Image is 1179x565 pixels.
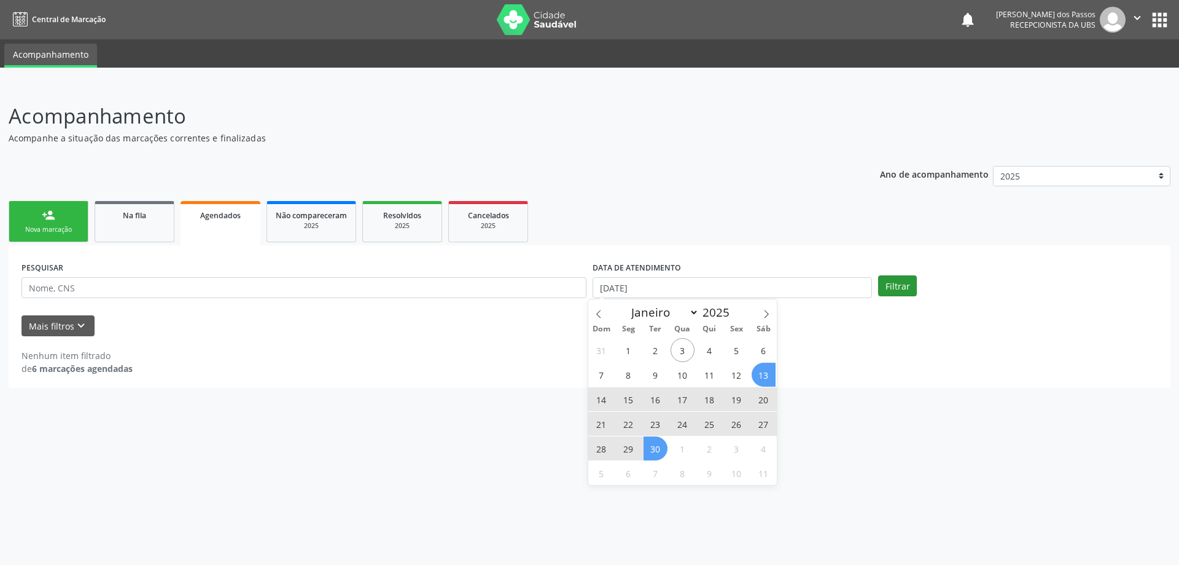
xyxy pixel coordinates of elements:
[752,461,776,485] span: Outubro 11, 2025
[1100,7,1126,33] img: img
[725,437,749,460] span: Outubro 3, 2025
[276,221,347,231] div: 2025
[878,275,917,296] button: Filtrar
[698,338,722,362] span: Setembro 4, 2025
[723,325,750,333] span: Sex
[9,101,822,132] p: Acompanhamento
[457,221,519,231] div: 2025
[644,437,667,460] span: Setembro 30, 2025
[750,325,777,333] span: Sáb
[698,461,722,485] span: Outubro 9, 2025
[21,277,586,298] input: Nome, CNS
[671,338,695,362] span: Setembro 3, 2025
[671,437,695,460] span: Outubro 1, 2025
[1010,20,1095,30] span: Recepcionista da UBS
[1126,7,1149,33] button: 
[589,387,613,411] span: Setembro 14, 2025
[588,325,615,333] span: Dom
[880,166,989,181] p: Ano de acompanhamento
[1149,9,1170,31] button: apps
[698,437,722,460] span: Outubro 2, 2025
[21,362,133,375] div: de
[276,210,347,221] span: Não compareceram
[959,11,976,28] button: notifications
[615,325,642,333] span: Seg
[32,363,133,374] strong: 6 marcações agendadas
[698,412,722,436] span: Setembro 25, 2025
[644,363,667,387] span: Setembro 9, 2025
[752,412,776,436] span: Setembro 27, 2025
[593,258,681,277] label: DATA DE ATENDIMENTO
[21,258,63,277] label: PESQUISAR
[617,387,640,411] span: Setembro 15, 2025
[626,304,699,321] select: Month
[725,338,749,362] span: Setembro 5, 2025
[644,461,667,485] span: Outubro 7, 2025
[752,437,776,460] span: Outubro 4, 2025
[4,44,97,68] a: Acompanhamento
[18,225,79,234] div: Nova marcação
[671,461,695,485] span: Outubro 8, 2025
[752,387,776,411] span: Setembro 20, 2025
[589,461,613,485] span: Outubro 5, 2025
[32,14,106,25] span: Central de Marcação
[589,338,613,362] span: Agosto 31, 2025
[669,325,696,333] span: Qua
[996,9,1095,20] div: [PERSON_NAME] dos Passos
[696,325,723,333] span: Qui
[589,412,613,436] span: Setembro 21, 2025
[42,208,55,222] div: person_add
[671,363,695,387] span: Setembro 10, 2025
[468,210,509,221] span: Cancelados
[642,325,669,333] span: Ter
[200,210,241,221] span: Agendados
[123,210,146,221] span: Na fila
[752,363,776,387] span: Setembro 13, 2025
[593,277,872,298] input: Selecione um intervalo
[9,9,106,30] a: Central de Marcação
[617,363,640,387] span: Setembro 8, 2025
[725,412,749,436] span: Setembro 26, 2025
[699,304,739,320] input: Year
[725,363,749,387] span: Setembro 12, 2025
[617,461,640,485] span: Outubro 6, 2025
[725,461,749,485] span: Outubro 10, 2025
[698,363,722,387] span: Setembro 11, 2025
[752,338,776,362] span: Setembro 6, 2025
[644,338,667,362] span: Setembro 2, 2025
[21,349,133,362] div: Nenhum item filtrado
[372,221,433,231] div: 2025
[21,315,95,337] button: Mais filtroskeyboard_arrow_down
[671,387,695,411] span: Setembro 17, 2025
[671,412,695,436] span: Setembro 24, 2025
[9,132,822,144] p: Acompanhe a situação das marcações correntes e finalizadas
[1130,11,1144,25] i: 
[74,319,88,333] i: keyboard_arrow_down
[383,210,421,221] span: Resolvidos
[698,387,722,411] span: Setembro 18, 2025
[725,387,749,411] span: Setembro 19, 2025
[589,437,613,460] span: Setembro 28, 2025
[644,412,667,436] span: Setembro 23, 2025
[644,387,667,411] span: Setembro 16, 2025
[617,412,640,436] span: Setembro 22, 2025
[617,437,640,460] span: Setembro 29, 2025
[617,338,640,362] span: Setembro 1, 2025
[589,363,613,387] span: Setembro 7, 2025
